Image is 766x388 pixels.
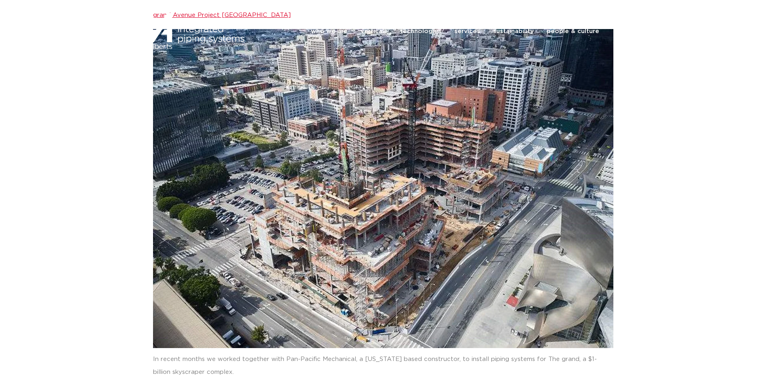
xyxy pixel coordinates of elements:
[361,15,387,48] a: verticals
[493,15,534,48] a: sustainability
[311,15,599,48] nav: Menu
[454,15,480,48] a: services
[311,15,348,48] a: who we are
[400,15,441,48] a: technologies
[547,15,599,48] a: people & culture
[153,353,613,379] p: In recent months we worked together with Pan-Pacific Mechanical, a [US_STATE] based constructor, ...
